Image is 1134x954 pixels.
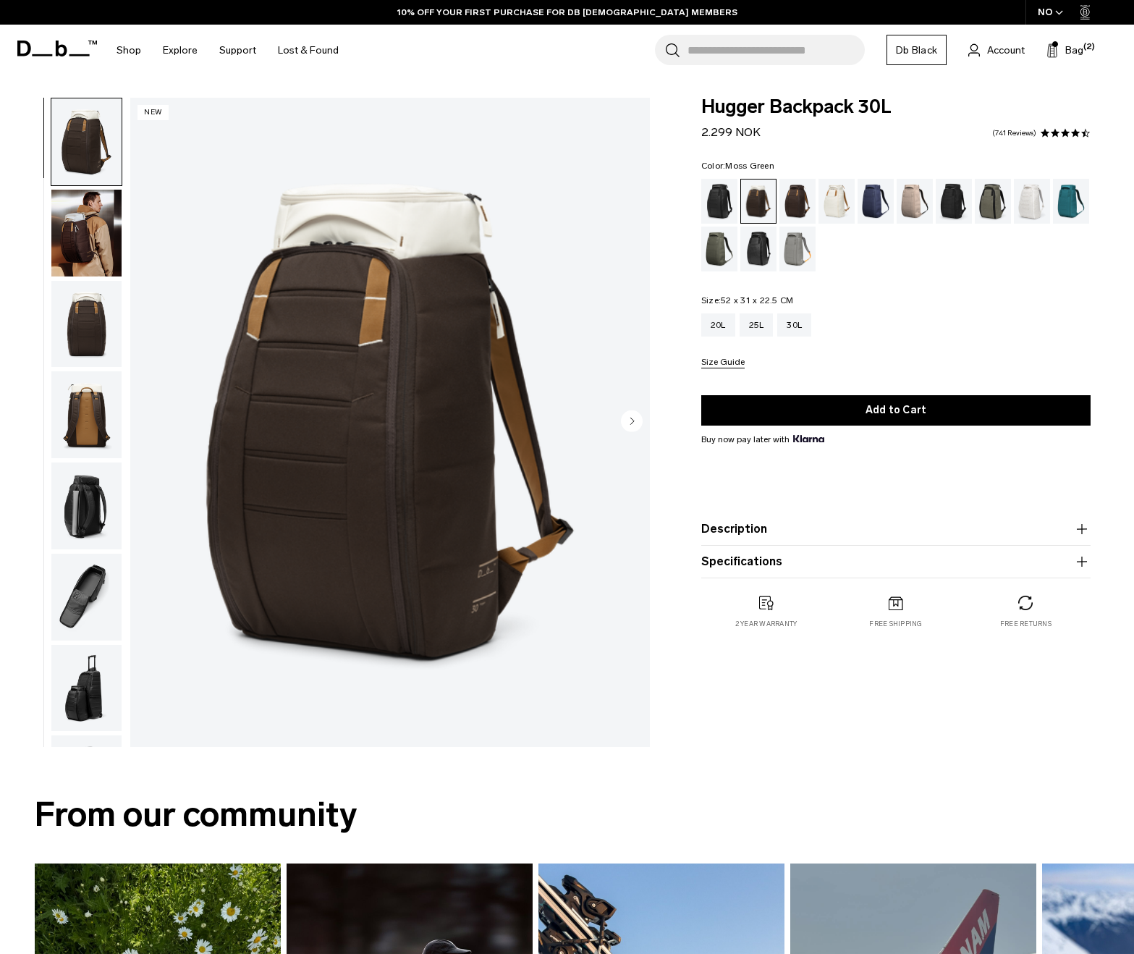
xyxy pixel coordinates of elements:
[51,98,122,186] button: Hugger Backpack 30L Cappuccino
[130,98,650,747] li: 1 / 10
[735,619,797,629] p: 2 year warranty
[897,179,933,224] a: Fogbow Beige
[51,462,122,550] button: Hugger Backpack 30L Cappuccino
[701,161,774,170] legend: Color:
[701,433,824,446] span: Buy now pay later with
[278,25,339,76] a: Lost & Found
[701,227,737,271] a: Moss Green
[992,130,1036,137] a: 741 reviews
[968,41,1025,59] a: Account
[1083,41,1095,54] span: (2)
[51,735,122,823] button: Hugger Backpack 30L Cappuccino
[701,296,794,305] legend: Size:
[779,227,816,271] a: Sand Grey
[35,789,1099,840] h2: From our community
[219,25,256,76] a: Support
[779,179,816,224] a: Espresso
[701,520,1091,538] button: Description
[51,645,122,732] img: Hugger Backpack 30L Cappuccino
[51,553,122,641] button: Hugger Backpack 30L Cappuccino
[701,98,1091,117] span: Hugger Backpack 30L
[793,435,824,442] img: {"height" => 20, "alt" => "Klarna"}
[1046,41,1083,59] button: Bag (2)
[106,25,350,76] nav: Main Navigation
[621,410,643,434] button: Next slide
[701,179,737,224] a: Black Out
[987,43,1025,58] span: Account
[721,295,793,305] span: 52 x 31 x 22.5 CM
[51,644,122,733] button: Hugger Backpack 30L Cappuccino
[818,179,855,224] a: Oatmilk
[51,554,122,641] img: Hugger Backpack 30L Cappuccino
[725,161,774,171] span: Moss Green
[137,105,169,120] p: New
[51,463,122,549] img: Hugger Backpack 30L Cappuccino
[887,35,947,65] a: Db Black
[1065,43,1083,58] span: Bag
[936,179,972,224] a: Charcoal Grey
[701,358,745,368] button: Size Guide
[740,227,777,271] a: Reflective Black
[701,553,1091,570] button: Specifications
[117,25,141,76] a: Shop
[51,371,122,459] button: Hugger Backpack 30L Cappuccino
[777,313,811,337] a: 30L
[51,735,122,822] img: Hugger Backpack 30L Cappuccino
[740,313,774,337] a: 25L
[51,98,122,185] img: Hugger Backpack 30L Cappuccino
[51,190,122,277] img: Hugger Backpack 30L Cappuccino
[858,179,894,224] a: Blue Hour
[397,6,737,19] a: 10% OFF YOUR FIRST PURCHASE FOR DB [DEMOGRAPHIC_DATA] MEMBERS
[1000,619,1052,629] p: Free returns
[51,281,122,368] img: Hugger Backpack 30L Cappuccino
[130,98,650,747] img: Hugger Backpack 30L Cappuccino
[1014,179,1050,224] a: Clean Slate
[1053,179,1089,224] a: Midnight Teal
[869,619,922,629] p: Free shipping
[701,125,761,139] span: 2.299 NOK
[51,189,122,277] button: Hugger Backpack 30L Cappuccino
[975,179,1011,224] a: Forest Green
[701,395,1091,426] button: Add to Cart
[701,313,735,337] a: 20L
[51,280,122,368] button: Hugger Backpack 30L Cappuccino
[740,179,777,224] a: Cappuccino
[51,371,122,458] img: Hugger Backpack 30L Cappuccino
[163,25,198,76] a: Explore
